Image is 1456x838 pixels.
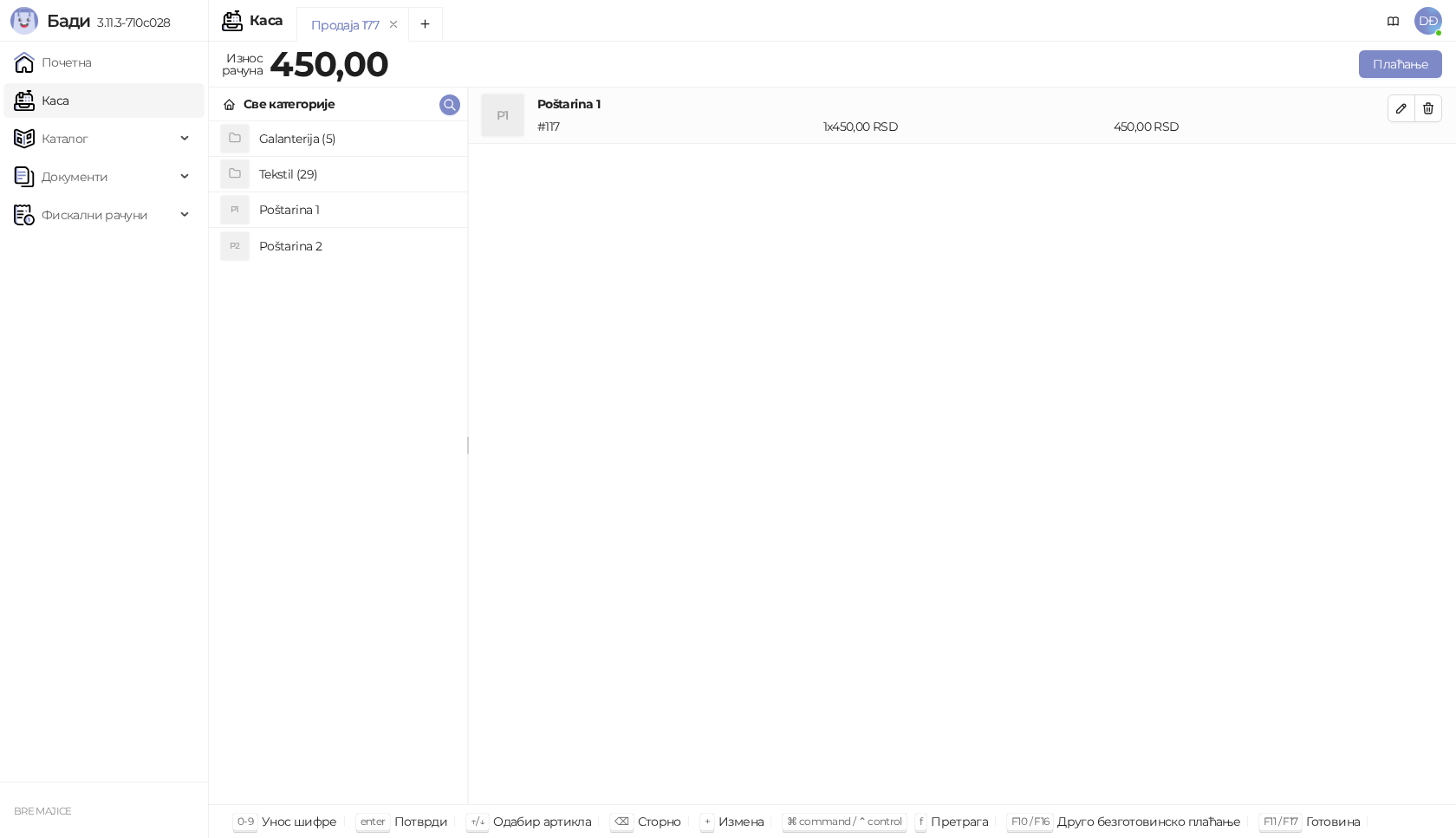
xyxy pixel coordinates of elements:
div: Одабир артикла [493,810,591,833]
div: Потврди [394,810,448,833]
span: ↑/↓ [471,815,484,828]
span: 0-9 [237,815,253,828]
span: ⌘ command / ⌃ control [787,815,902,828]
span: DĐ [1414,7,1442,35]
span: Документи [42,159,107,194]
small: BRE MAJICE [14,805,72,817]
div: Претрага [931,810,988,833]
div: P1 [482,94,523,136]
h4: Galanterija (5) [259,125,453,153]
div: Продаја 177 [311,16,379,35]
h4: Poštarina 1 [537,94,1388,114]
strong: 450,00 [270,42,388,85]
div: P2 [221,232,249,260]
div: 450,00 RSD [1110,117,1391,136]
div: P1 [221,196,249,224]
span: Фискални рачуни [42,198,147,232]
div: Унос шифре [262,810,337,833]
img: Logo [10,7,38,35]
h4: Poštarina 2 [259,232,453,260]
button: Add tab [408,7,443,42]
a: Документација [1380,7,1407,35]
span: 3.11.3-710c028 [90,15,170,30]
h4: Poštarina 1 [259,196,453,224]
div: Износ рачуна [218,47,266,81]
span: F10 / F16 [1011,815,1049,828]
button: remove [382,17,405,32]
div: # 117 [534,117,820,136]
div: Готовина [1306,810,1360,833]
button: Плаћање [1359,50,1442,78]
div: 1 x 450,00 RSD [820,117,1110,136]
div: Каса [250,14,283,28]
span: F11 / F17 [1264,815,1297,828]
a: Почетна [14,45,92,80]
span: enter [361,815,386,828]
span: f [920,815,922,828]
span: + [705,815,710,828]
a: Каса [14,83,68,118]
div: Све категорије [244,94,335,114]
div: Измена [718,810,764,833]
span: Бади [47,10,90,31]
div: Сторно [638,810,681,833]
span: ⌫ [614,815,628,828]
div: grid [209,121,467,804]
h4: Tekstil (29) [259,160,453,188]
div: Друго безготовинско плаћање [1057,810,1240,833]
span: Каталог [42,121,88,156]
